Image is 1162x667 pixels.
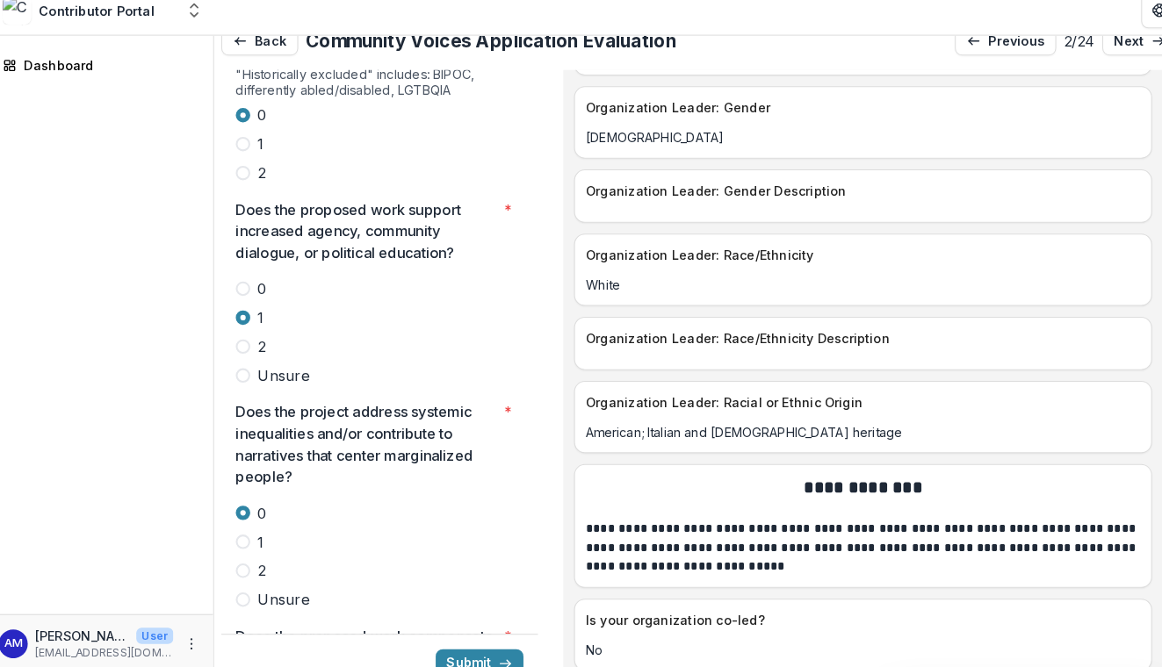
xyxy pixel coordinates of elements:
div: Contributor Portal [49,16,162,34]
button: Back [227,40,301,68]
p: previous [971,47,1026,62]
p: [DEMOGRAPHIC_DATA] [581,139,1119,157]
p: American; Italian and [DEMOGRAPHIC_DATA] heritage [581,425,1119,443]
span: 1 [262,530,268,551]
span: 0 [262,284,271,305]
p: Organization Leader: Race/Ethnicity Description [581,333,1112,352]
span: 2 [262,558,270,579]
button: Get Help [1120,7,1155,42]
span: Unsure [262,586,312,607]
p: Organization Leader: Gender [581,110,1112,128]
a: next [1082,40,1155,68]
p: 2 / 24 [1044,44,1075,65]
p: Organization Leader: Racial or Ethnic Origin [581,396,1112,414]
p: White [581,282,1119,300]
span: 2 [262,172,270,193]
p: [PERSON_NAME] [46,622,137,641]
div: "Historically excluded" includes: BIPOC, differently abled/disabled, LGTBQIA [241,79,520,116]
h2: Community Voices Application Evaluation [308,44,668,65]
p: next [1093,47,1122,62]
img: Contributor Portal [14,11,42,39]
p: Organization Leader: Race/Ethnicity [581,253,1112,271]
a: previous [939,40,1037,68]
span: 1 [262,144,268,165]
p: Is your organization co-led? [581,607,1112,626]
span: 2 [262,341,270,362]
span: Unsure [262,369,312,390]
span: 0 [262,502,271,523]
p: Does the project address systemic inequalities and/or contribute to narratives that center margin... [241,404,494,488]
p: Organization Leader: Gender Description [581,190,1112,209]
a: Dashboard [7,63,212,92]
p: No [581,636,1119,655]
button: More [187,629,208,650]
p: User [144,624,180,640]
span: 0 [262,116,271,137]
button: Open entity switcher [188,7,213,42]
span: 1 [262,312,268,333]
p: Does the proposed work support increased agency, community dialogue, or political education? [241,207,494,270]
div: Aisha Mershani [16,634,33,645]
div: Dashboard [35,68,198,87]
p: [EMAIL_ADDRESS][DOMAIN_NAME] [46,641,180,656]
